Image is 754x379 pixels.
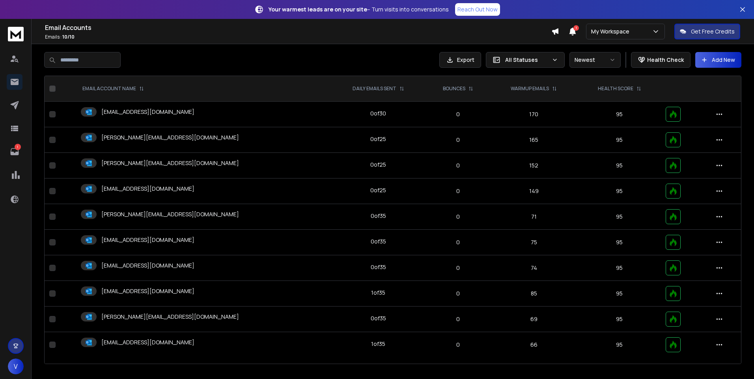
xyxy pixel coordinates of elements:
[370,135,386,143] div: 0 of 25
[573,25,579,31] span: 1
[578,153,661,178] td: 95
[431,136,485,144] p: 0
[578,102,661,127] td: 95
[431,290,485,297] p: 0
[101,210,239,218] p: [PERSON_NAME][EMAIL_ADDRESS][DOMAIN_NAME]
[371,263,386,271] div: 0 of 35
[578,307,661,332] td: 95
[101,236,194,244] p: [EMAIL_ADDRESS][DOMAIN_NAME]
[371,289,385,297] div: 1 of 35
[353,85,396,92] p: DAILY EMAILS SENT
[101,185,194,193] p: [EMAIL_ADDRESS][DOMAIN_NAME]
[101,313,239,321] p: [PERSON_NAME][EMAIL_ADDRESS][DOMAIN_NAME]
[371,340,385,348] div: 1 of 35
[370,110,386,117] div: 0 of 30
[674,24,740,39] button: Get Free Credits
[455,3,500,16] a: Reach Out Now
[371,238,386,245] div: 0 of 35
[15,144,21,150] p: 1
[8,359,24,374] button: V
[62,33,75,40] span: 10 / 10
[101,262,194,269] p: [EMAIL_ADDRESS][DOMAIN_NAME]
[691,28,735,35] p: Get Free Credits
[431,341,485,349] p: 0
[443,85,465,92] p: BOUNCES
[490,102,578,127] td: 170
[490,153,578,178] td: 152
[269,6,367,13] strong: Your warmest leads are on your site
[371,212,386,220] div: 0 of 35
[505,56,549,64] p: All Statuses
[82,85,144,92] div: EMAIL ACCOUNT NAME
[578,230,661,255] td: 95
[490,178,578,204] td: 149
[101,159,239,167] p: [PERSON_NAME][EMAIL_ADDRESS][DOMAIN_NAME]
[7,144,22,160] a: 1
[370,186,386,194] div: 0 of 25
[695,52,741,68] button: Add New
[490,307,578,332] td: 69
[431,264,485,272] p: 0
[439,52,481,68] button: Export
[431,110,485,118] p: 0
[490,204,578,230] td: 71
[431,315,485,323] p: 0
[45,34,551,40] p: Emails :
[578,127,661,153] td: 95
[490,230,578,255] td: 75
[647,56,684,64] p: Health Check
[101,338,194,346] p: [EMAIL_ADDRESS][DOMAIN_NAME]
[431,238,485,246] p: 0
[490,255,578,281] td: 74
[598,85,633,92] p: HEALTH SCORE
[101,134,239,141] p: [PERSON_NAME][EMAIL_ADDRESS][DOMAIN_NAME]
[269,6,449,13] p: – Turn visits into conversations
[371,314,386,322] div: 0 of 35
[578,281,661,307] td: 95
[578,178,661,204] td: 95
[101,108,194,116] p: [EMAIL_ADDRESS][DOMAIN_NAME]
[101,287,194,295] p: [EMAIL_ADDRESS][DOMAIN_NAME]
[431,187,485,195] p: 0
[457,6,498,13] p: Reach Out Now
[591,28,633,35] p: My Workspace
[631,52,691,68] button: Health Check
[490,127,578,153] td: 165
[578,204,661,230] td: 95
[431,213,485,221] p: 0
[578,255,661,281] td: 95
[370,161,386,169] div: 0 of 25
[578,332,661,358] td: 95
[569,52,621,68] button: Newest
[490,281,578,307] td: 85
[8,27,24,41] img: logo
[511,85,549,92] p: WARMUP EMAILS
[431,162,485,169] p: 0
[490,332,578,358] td: 66
[45,23,551,32] h1: Email Accounts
